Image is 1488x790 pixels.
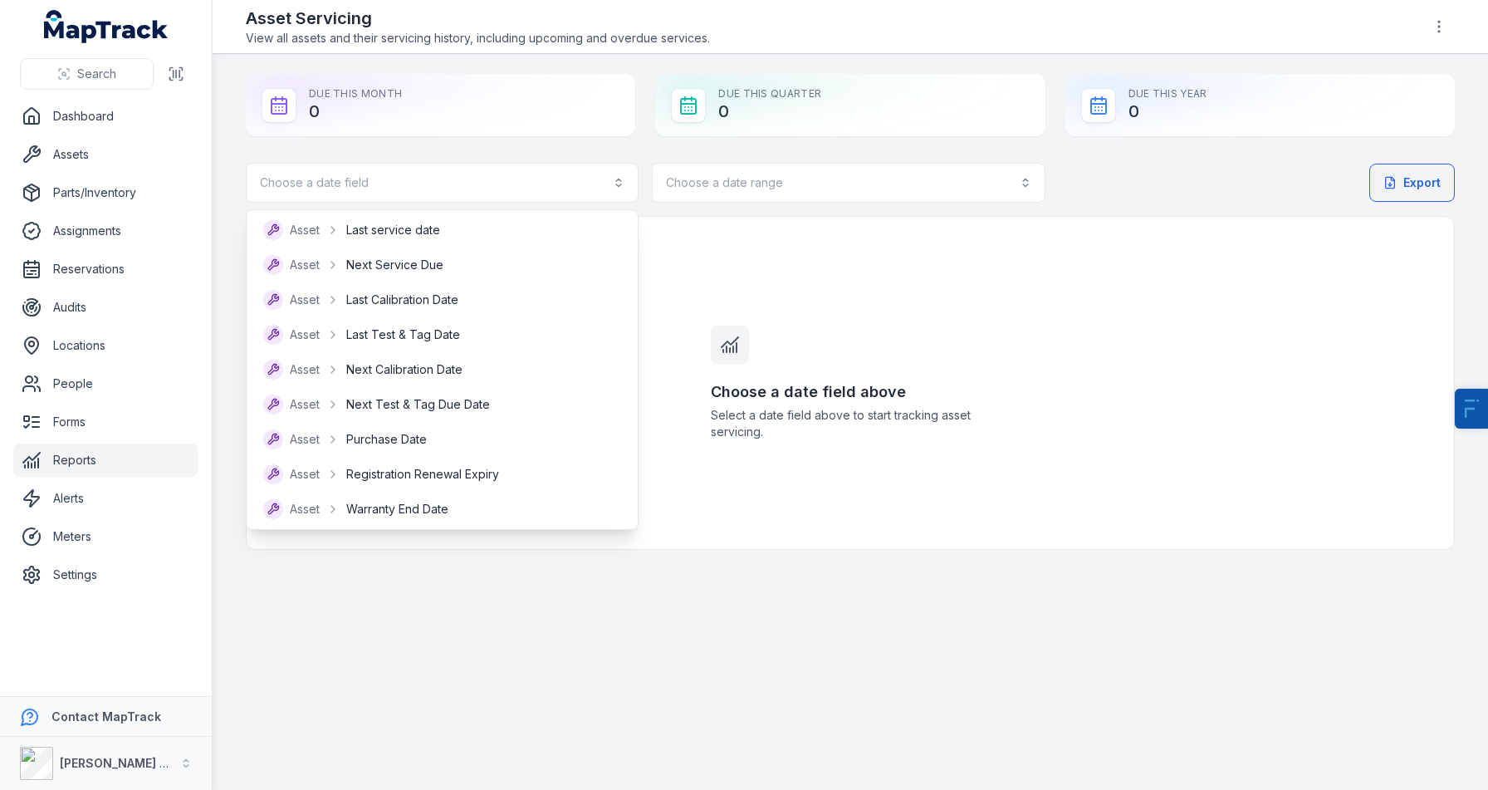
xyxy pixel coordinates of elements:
[290,431,320,448] span: Asset
[246,163,639,203] button: Choose a date field
[290,257,320,273] span: Asset
[290,222,320,238] span: Asset
[346,396,490,413] span: Next Test & Tag Due Date
[346,361,463,378] span: Next Calibration Date
[346,431,427,448] span: Purchase Date
[346,292,458,308] span: Last Calibration Date
[290,501,320,518] span: Asset
[290,396,320,413] span: Asset
[346,257,443,273] span: Next Service Due
[346,501,448,518] span: Warranty End Date
[290,361,320,378] span: Asset
[290,466,320,483] span: Asset
[346,326,460,343] span: Last Test & Tag Date
[346,466,499,483] span: Registration Renewal Expiry
[290,326,320,343] span: Asset
[346,222,440,238] span: Last service date
[290,292,320,308] span: Asset
[246,209,639,530] div: Choose a date field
